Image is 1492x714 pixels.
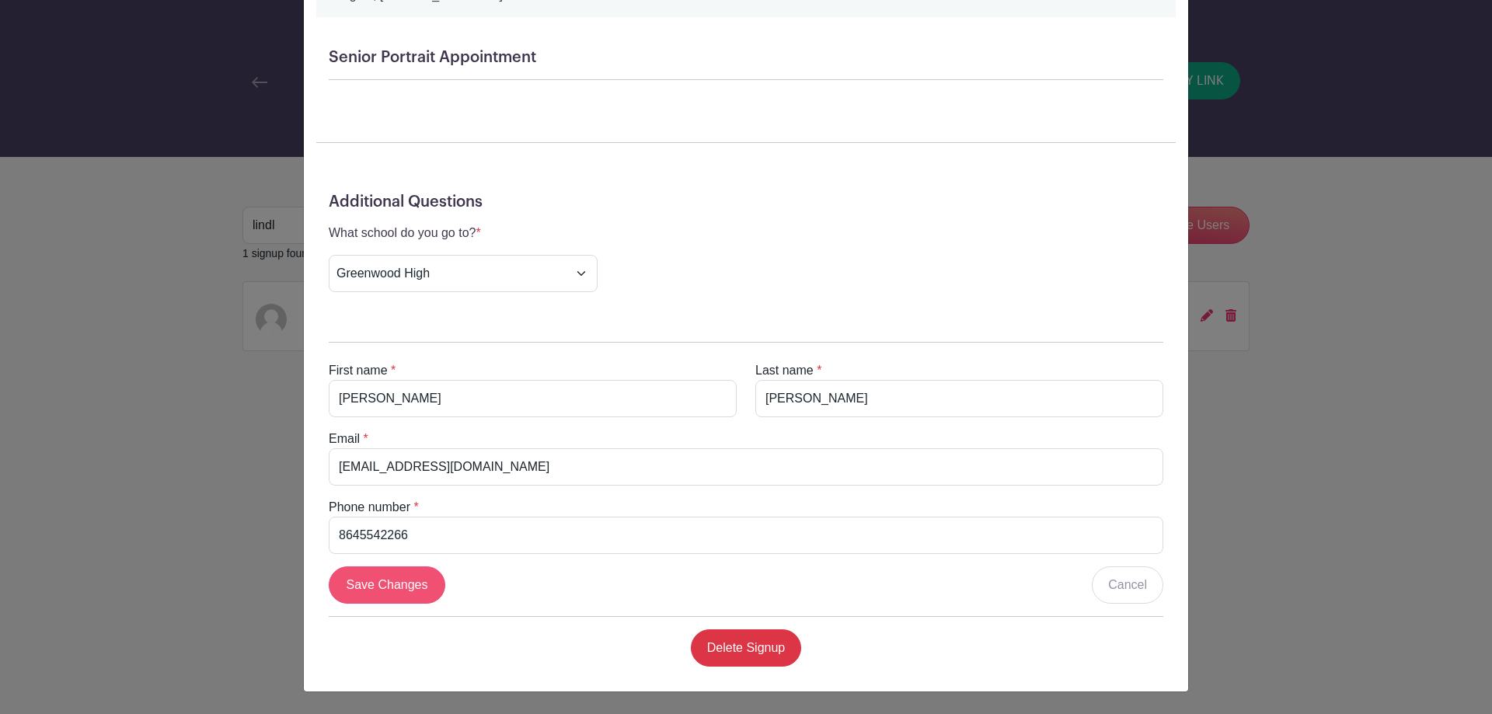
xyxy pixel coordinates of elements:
label: Email [329,430,360,448]
label: First name [329,361,388,380]
label: Phone number [329,498,410,517]
a: Delete Signup [691,629,802,667]
label: Last name [755,361,814,380]
p: What school do you go to? [329,224,598,242]
input: Save Changes [329,566,445,604]
h5: Senior Portrait Appointment [329,48,1163,67]
a: Cancel [1092,566,1163,604]
h5: Additional Questions [329,193,1163,211]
